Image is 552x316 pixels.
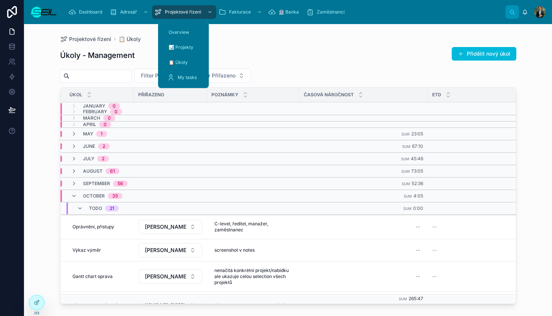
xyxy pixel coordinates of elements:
span: February [83,109,107,115]
span: Přiřazeno [138,92,164,98]
span: September [83,181,110,187]
button: Select Button [139,220,202,234]
div: 0 [115,109,118,115]
span: 📊 Projekty [169,44,193,50]
span: 4:05 [413,193,423,199]
a: Overview [163,26,204,39]
a: screenshot v notes [211,244,295,256]
span: 265:47 [409,296,423,302]
div: 61 [110,168,115,174]
span: Fakturace [229,9,251,15]
span: nenačítá konkrétní projekt/nabídku ale ukazuje celou selection všech projektů [214,267,292,286]
div: -- [416,224,420,230]
a: -- [432,224,528,230]
span: Úkol [69,92,82,98]
span: 67:10 [412,143,423,149]
span: [PERSON_NAME], BBA [145,273,187,280]
div: -- [416,273,420,280]
span: 🏦 Banka [279,9,299,15]
span: screenshot v notes [214,247,255,253]
div: 35 [112,193,118,199]
small: Sum [401,169,410,173]
a: Select Button [138,219,202,234]
a: Select Button [138,269,202,284]
div: 1 [101,131,103,137]
span: 0:00 [413,205,423,211]
div: 0 [108,115,111,121]
small: Sum [403,207,412,211]
span: May [83,131,93,137]
small: Sum [402,144,410,149]
a: 📋 Úkoly [163,56,204,69]
a: Výkaz výměr [69,244,129,256]
span: 23:05 [411,131,423,137]
a: Fakturace [216,5,266,19]
a: Dashboard [66,5,107,19]
span: Overview [169,29,189,35]
a: -- [432,247,528,253]
a: 🏦 Banka [266,5,304,19]
span: Gantt chart oprava [72,273,113,280]
a: My tasks [163,71,204,84]
button: Select Button [139,269,202,284]
a: nenačítá konkrétní projekt/nabídku ale ukazuje celou selection všech projektů [211,264,295,289]
span: Projektové řízení [69,35,111,43]
span: Časová náročnost [304,92,354,98]
span: Výkaz výměr [72,247,101,253]
small: Sum [399,297,407,301]
span: -- [432,224,437,230]
span: June [83,143,95,149]
span: March [83,115,100,121]
span: October [83,193,105,199]
div: 56 [118,181,123,187]
span: 73:05 [411,168,423,174]
small: Sum [404,194,412,198]
span: C-level, ředitel, manažer, zaměstnanec [214,221,292,233]
span: Poznámky [211,92,238,98]
button: Přidělit nový úkol [452,47,516,61]
span: 52:36 [412,181,423,186]
span: Zaměstnanci [317,9,345,15]
span: 45:46 [411,156,423,161]
span: Todo [89,205,102,211]
span: My tasks [178,74,197,81]
span: [PERSON_NAME], MBA [145,246,187,254]
div: 0 [104,122,107,128]
a: Projektové řízení [152,5,216,19]
div: 2 [102,156,104,162]
div: -- [416,247,420,253]
button: Select Button [139,243,202,257]
div: 0 [113,103,116,109]
a: Select Button [138,243,202,258]
span: 📋 Úkoly [119,35,141,43]
span: Projektové řízení [165,9,201,15]
a: Oprávnění, přístupy [69,221,129,233]
img: App logo [30,6,57,18]
small: Sum [401,132,410,136]
span: Dashboard [79,9,102,15]
span: Filter Přiřazeno [198,72,235,79]
span: July [83,156,94,162]
a: Gantt chart oprava [69,270,129,283]
h1: Úkoly - Management [60,50,135,61]
span: August [83,168,103,174]
a: C-level, ředitel, manažer, zaměstnanec [211,218,295,236]
a: -- [304,244,423,256]
small: Sum [402,182,410,186]
span: -- [432,273,437,280]
a: Adresář [107,5,152,19]
a: -- [304,221,423,233]
span: -- [432,247,437,253]
span: [PERSON_NAME], BBA [145,223,187,231]
button: Select Button [134,68,188,83]
a: -- [304,270,423,283]
span: Oprávnění, přístupy [72,224,114,230]
span: Filter Projekt [141,72,173,79]
small: Sum [401,157,409,161]
a: Projektové řízení [60,35,111,43]
span: January [83,103,105,109]
a: Zaměstnanci [304,5,350,19]
span: ETD [432,92,441,98]
span: April [83,122,96,128]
